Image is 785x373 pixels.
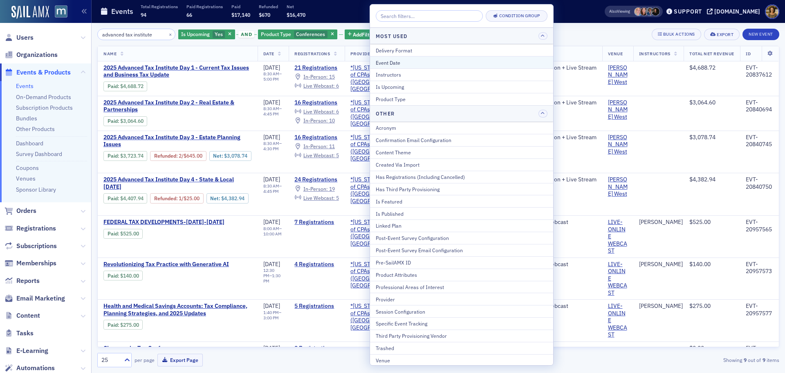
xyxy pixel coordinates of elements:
span: 2025 Advanced Tax Institute Day 4 - State & Local Tax Day [103,176,252,190]
a: Paid [108,153,118,159]
span: Chris Dougherty [646,7,654,16]
p: Net [287,4,305,9]
span: [DATE] [263,64,280,71]
a: Venues [16,175,36,182]
a: In-Person: 11 [294,143,334,150]
div: Net: $307874 [209,151,251,161]
span: Organizations [16,50,58,59]
div: Created Via Import [376,161,547,168]
time: 4:30 PM [263,146,279,151]
span: Registrations [16,224,56,233]
a: 5 Registrations [294,303,339,310]
a: 21 Registrations [294,64,339,72]
span: Events & Products [16,68,71,77]
div: – [263,106,283,117]
a: Paid [108,195,118,201]
a: Survey Dashboard [16,150,62,158]
button: Product Type [370,93,553,105]
span: Natalie Antonakas [640,7,648,16]
time: 12:30 PM [263,267,274,278]
div: EVT-20840750 [746,176,773,190]
a: Sponsor Library [16,186,56,193]
a: 0 Registrations [294,345,339,352]
span: Live Webcast : [303,194,335,201]
a: New Event [742,30,779,37]
span: $3,078.74 [224,153,247,159]
span: : [108,195,120,201]
button: Has Third Party Provisioning [370,183,553,195]
a: 2025 Advanced Tax Institute Day 3 - Estate Planning Issues [103,134,252,148]
div: Paid: 23 - $468872 [103,81,147,91]
div: Linked Plan [376,222,547,229]
a: LIVE- ONLINE WEBCAST [608,303,628,339]
div: In-Person + Live Stream [534,64,597,72]
span: *Maryland Association of CPAs (Timonium, MD) [350,176,417,205]
button: Post-Event Survey Configuration [370,232,553,244]
a: Bundles [16,115,37,122]
button: Third Party Provisioning Vendor [370,330,553,342]
a: Live Webcast: 6 [294,83,339,89]
span: Date [263,51,274,57]
div: Professional Areas of Interest [376,283,547,291]
a: FEDERAL TAX DEVELOPMENTS-[DATE]-[DATE] [103,219,241,226]
span: $525.00 [689,218,711,226]
a: Reports [4,276,40,285]
a: Revolutionizing Tax Practice with Generative AI [103,261,241,268]
button: New Event [742,29,779,40]
span: Orders [16,206,36,215]
span: 5 [336,152,339,158]
div: Support [674,8,702,15]
a: Registrations [4,224,56,233]
button: Venue [370,354,553,366]
div: EVT-20840694 [746,99,773,113]
a: E-Learning [4,346,48,355]
a: 2025 Advanced Tax Institute Day 2 - Real Estate & Partnerships [103,99,252,113]
span: E-Learning [16,346,48,355]
a: *[US_STATE] Association of CPAs ([GEOGRAPHIC_DATA], [GEOGRAPHIC_DATA]) [350,303,417,331]
span: : [108,231,120,237]
a: 16 Registrations [294,134,339,141]
time: 8:30 AM [263,140,279,146]
span: Total Net Revenue [689,51,734,57]
time: 10:00 AM [263,231,282,237]
a: [PERSON_NAME] [639,303,683,310]
p: Refunded [259,4,278,9]
span: Memberships [16,259,56,268]
div: – [263,268,283,284]
div: Paid: 8 - $52500 [103,229,143,239]
time: 5:00 PM [263,76,279,82]
time: 8:00 AM [263,226,279,231]
a: *[US_STATE] Association of CPAs ([GEOGRAPHIC_DATA], [GEOGRAPHIC_DATA]) [350,261,417,289]
span: $3,723.74 [120,153,144,159]
div: EVT-20837612 [746,64,773,79]
a: Paid [108,273,118,279]
span: Users [16,33,34,42]
span: Name [103,51,117,57]
time: 1:30 PM [263,273,280,284]
div: Paid: 19 - $372374 [103,151,147,161]
a: [PERSON_NAME] West [608,176,628,198]
a: Email Marketing [4,294,65,303]
time: 4:45 PM [263,188,279,194]
span: Subscriptions [16,242,57,251]
time: 8:30 AM [263,183,279,189]
button: Linked Plan [370,219,553,232]
div: Paid: 16 - $306460 [103,116,147,126]
time: 8:30 AM [263,106,279,111]
a: 24 Registrations [294,176,339,183]
a: Paid [108,118,118,124]
div: Also [609,9,617,14]
button: Is Featured [370,195,553,207]
span: $645.00 [184,153,202,159]
div: Specific Event Tracking [376,320,547,327]
span: Chesapeake Tax Conference [103,345,241,352]
div: Refunded: 21 - $440794 [150,193,203,203]
span: Live Webcast : [303,108,335,115]
span: *Maryland Association of CPAs (Timonium, MD) [350,219,417,247]
span: $140.00 [120,273,139,279]
button: Created Via Import [370,158,553,171]
button: Post-Event Survey Email Configuration [370,244,553,256]
div: [PERSON_NAME] [639,219,683,226]
div: Confirmation Email Configuration [376,136,547,144]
